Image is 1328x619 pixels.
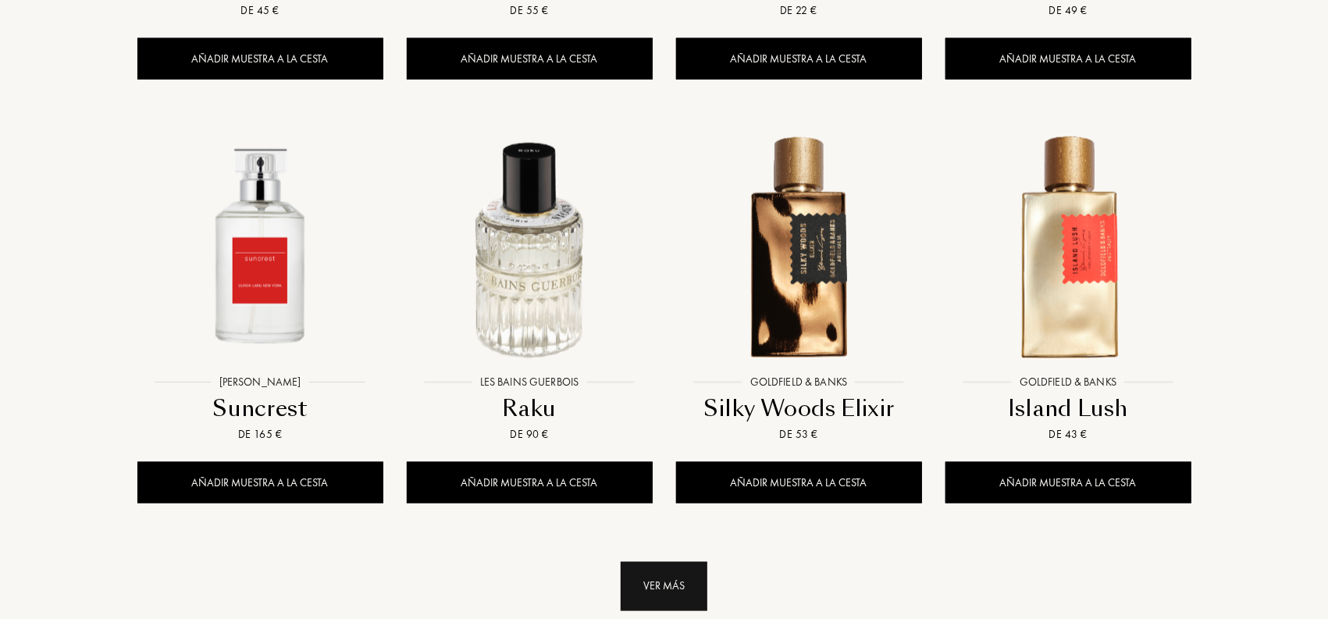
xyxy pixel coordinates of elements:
a: Island Lush Goldfield & BanksGoldfield & BanksIsland LushDe 43 € [945,107,1191,463]
a: Raku Les Bains GuerboisLes Bains GuerboisRakuDe 90 € [407,107,653,463]
img: Island Lush Goldfield & Banks [947,124,1190,367]
div: De 49 € [952,2,1185,19]
div: Añadir muestra a la cesta [407,38,653,80]
div: Ver más [621,562,707,611]
div: De 43 € [952,426,1185,443]
div: Añadir muestra a la cesta [407,462,653,503]
div: De 55 € [413,2,646,19]
div: Añadir muestra a la cesta [945,462,1191,503]
div: Añadir muestra a la cesta [137,38,383,80]
div: Añadir muestra a la cesta [945,38,1191,80]
div: Añadir muestra a la cesta [137,462,383,503]
a: Silky Woods Elixir Goldfield & BanksGoldfield & BanksSilky Woods ElixirDe 53 € [676,107,922,463]
div: De 22 € [682,2,916,19]
div: De 53 € [682,426,916,443]
a: Suncrest Ulrich Lang[PERSON_NAME]SuncrestDe 165 € [137,107,383,463]
img: Suncrest Ulrich Lang [139,124,382,367]
div: De 45 € [144,2,377,19]
div: Añadir muestra a la cesta [676,38,922,80]
div: Añadir muestra a la cesta [676,462,922,503]
img: Raku Les Bains Guerbois [408,124,651,367]
div: De 90 € [413,426,646,443]
img: Silky Woods Elixir Goldfield & Banks [678,124,920,367]
div: De 165 € [144,426,377,443]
